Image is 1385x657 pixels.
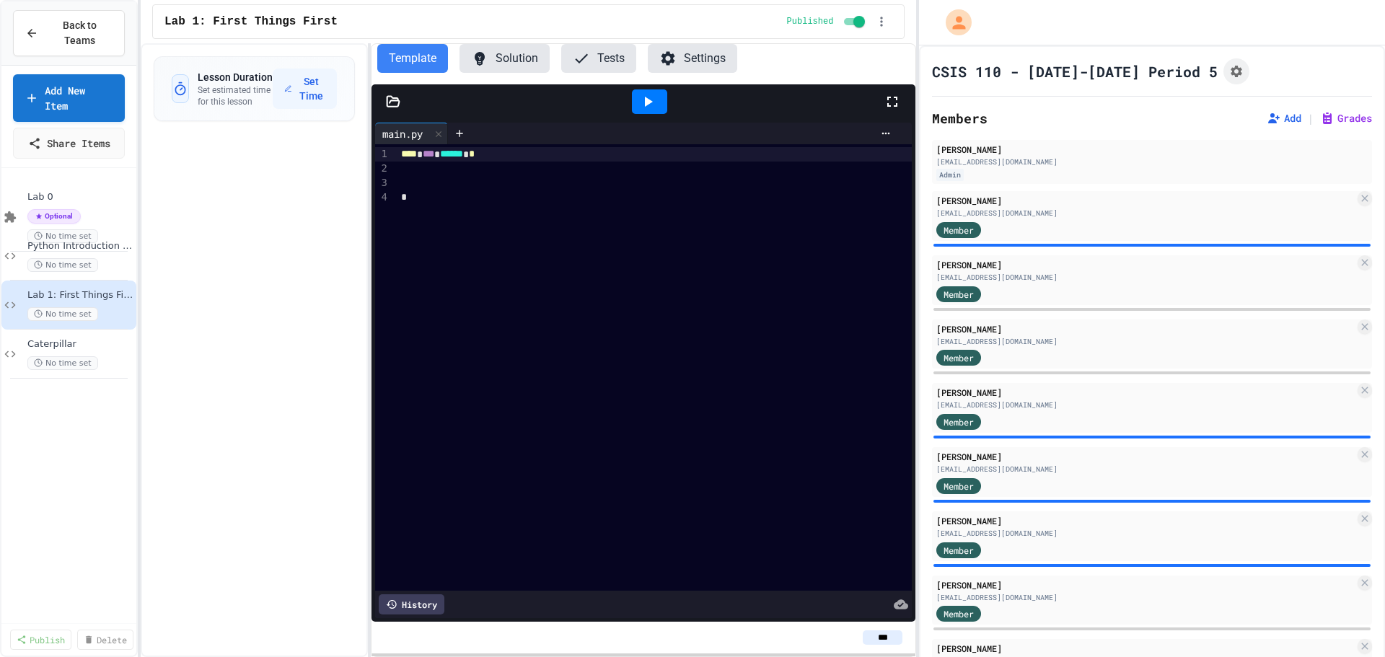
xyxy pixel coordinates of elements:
button: Grades [1320,111,1372,125]
button: Tests [561,44,636,73]
span: No time set [27,307,98,321]
div: History [379,594,444,614]
button: Settings [648,44,737,73]
span: | [1307,110,1314,127]
button: Set Time [273,69,337,109]
span: Back to Teams [47,18,113,48]
div: [PERSON_NAME] [936,514,1355,527]
div: [PERSON_NAME] [936,450,1355,463]
span: Member [944,224,974,237]
div: 1 [375,147,390,162]
div: [EMAIL_ADDRESS][DOMAIN_NAME] [936,208,1355,219]
a: Add New Item [13,74,125,122]
h2: Members [932,108,988,128]
span: No time set [27,356,98,370]
span: Lab 0 [27,191,133,203]
button: Add [1267,111,1301,125]
a: Share Items [13,128,125,159]
button: Template [377,44,448,73]
span: No time set [27,229,98,243]
span: Caterpillar [27,338,133,350]
div: 2 [375,162,390,176]
span: Lab 1: First Things First [27,289,133,301]
div: [EMAIL_ADDRESS][DOMAIN_NAME] [936,464,1355,475]
div: [PERSON_NAME] [936,143,1368,156]
span: Member [944,288,974,301]
div: [EMAIL_ADDRESS][DOMAIN_NAME] [936,528,1355,539]
span: Published [787,16,834,27]
span: Member [944,607,974,620]
span: Python Introduction Practice [27,240,133,252]
a: Publish [10,630,71,650]
div: [PERSON_NAME] [936,386,1355,399]
span: Member [944,480,974,493]
span: No time set [27,258,98,272]
div: 4 [375,190,390,205]
div: 3 [375,176,390,190]
iframe: chat widget [1265,537,1371,598]
div: main.py [375,126,430,141]
h3: Lesson Duration [198,70,273,84]
span: Member [944,544,974,557]
iframe: chat widget [1324,599,1371,643]
div: My Account [931,6,975,39]
span: Member [944,351,974,364]
div: [EMAIL_ADDRESS][DOMAIN_NAME] [936,400,1355,410]
div: Admin [936,169,964,181]
div: [EMAIL_ADDRESS][DOMAIN_NAME] [936,592,1355,603]
h1: CSIS 110 - [DATE]-[DATE] Period 5 [932,61,1218,81]
div: [PERSON_NAME] [936,578,1355,591]
div: [PERSON_NAME] [936,258,1355,271]
span: Lab 1: First Things First [164,13,338,30]
button: Assignment Settings [1223,58,1249,84]
button: Solution [460,44,550,73]
span: Member [944,415,974,428]
span: Optional [27,209,81,224]
button: Back to Teams [13,10,125,56]
div: Content is published and visible to students [787,13,869,30]
div: [EMAIL_ADDRESS][DOMAIN_NAME] [936,272,1355,283]
div: [EMAIL_ADDRESS][DOMAIN_NAME] [936,336,1355,347]
div: [EMAIL_ADDRESS][DOMAIN_NAME] [936,156,1368,167]
div: [PERSON_NAME] [936,322,1355,335]
div: main.py [375,123,448,144]
a: Delete [77,630,133,650]
div: [PERSON_NAME] [936,642,1355,655]
div: [PERSON_NAME] [936,194,1355,207]
p: Set estimated time for this lesson [198,84,273,107]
